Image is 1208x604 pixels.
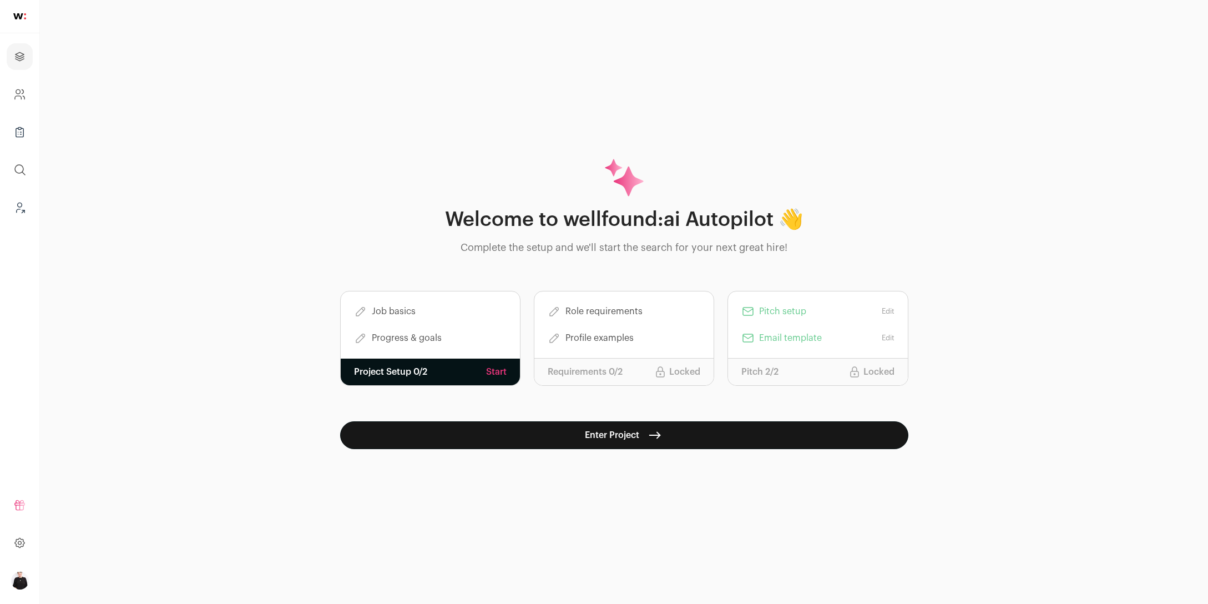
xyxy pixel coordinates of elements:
p: Project Setup 0/2 [354,365,427,379]
button: Enter Project [340,421,908,449]
span: Email template [759,331,822,345]
a: Leads (Backoffice) [7,194,33,221]
img: 9240684-medium_jpg [11,572,29,590]
p: Complete the setup and we'll start the search for your next great hire! [461,240,787,255]
img: wellfound-shorthand-0d5821cbd27db2630d0214b213865d53afaa358527fdda9d0ea32b1df1b89c2c.svg [13,13,26,19]
p: Pitch 2/2 [741,365,779,379]
h1: Welcome to wellfound:ai Autopilot 👋 [445,209,803,231]
span: Progress & goals [372,331,442,345]
a: Projects [7,43,33,70]
button: Open dropdown [11,572,29,590]
p: Locked [669,365,700,379]
a: Edit [882,334,894,343]
a: Company and ATS Settings [7,81,33,108]
span: Job basics [372,305,416,318]
p: Locked [863,365,894,379]
a: Start [486,365,507,379]
span: Profile examples [565,331,634,345]
a: Company Lists [7,119,33,145]
a: Edit [882,307,894,316]
span: Pitch setup [759,305,806,318]
p: Requirements 0/2 [548,365,623,379]
span: Role requirements [565,305,643,318]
